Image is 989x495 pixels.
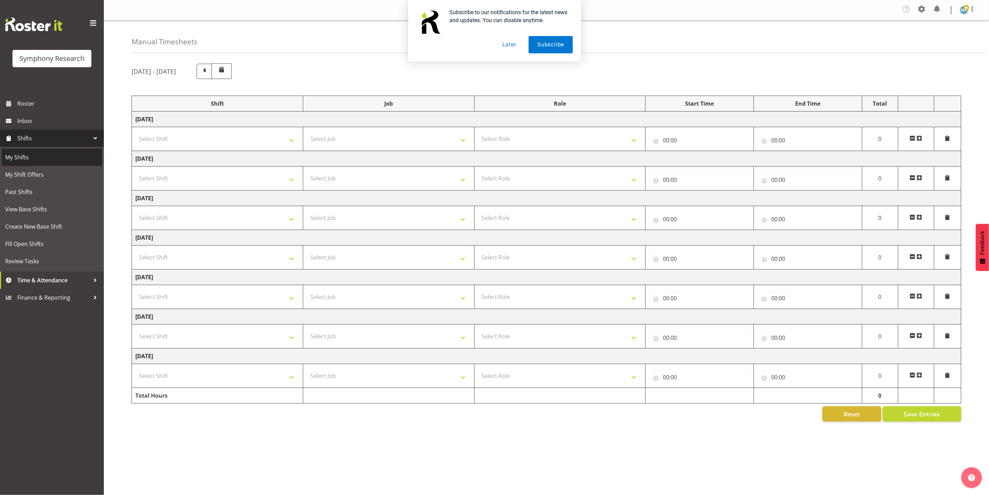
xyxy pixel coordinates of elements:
img: notification icon [416,8,444,36]
span: Save Entries [904,409,940,418]
span: Finance & Reporting [17,292,90,303]
td: [DATE] [132,309,961,325]
td: [DATE] [132,269,961,285]
span: My Shift Offers [5,169,99,180]
h5: [DATE] - [DATE] [132,68,176,75]
span: Roster [17,98,100,109]
span: Past Shifts [5,187,99,197]
input: Click to select... [649,212,750,226]
span: Fill Open Shifts [5,239,99,249]
span: Time & Attendance [17,275,90,285]
td: 0 [862,285,898,309]
div: Start Time [649,99,750,108]
button: Feedback - Show survey [976,224,989,271]
input: Click to select... [649,173,750,187]
a: Fill Open Shifts [2,235,102,253]
input: Click to select... [649,331,750,345]
td: [DATE] [132,151,961,167]
input: Click to select... [757,212,858,226]
a: My Shifts [2,149,102,166]
span: Reset [844,409,860,418]
span: My Shifts [5,152,99,162]
div: End Time [757,99,858,108]
td: 0 [862,206,898,230]
input: Click to select... [757,252,858,266]
input: Click to select... [649,133,750,147]
td: 0 [862,388,898,404]
td: [DATE] [132,230,961,246]
input: Click to select... [757,331,858,345]
input: Click to select... [649,370,750,384]
a: Create New Base Shift [2,218,102,235]
span: Shifts [17,133,90,143]
td: 0 [862,246,898,269]
td: 0 [862,167,898,191]
button: Reset [822,406,881,422]
input: Click to select... [649,252,750,266]
div: Subscribe to our notifications for the latest news and updates. You can disable anytime. [444,8,573,24]
span: View Base Shifts [5,204,99,214]
input: Click to select... [757,370,858,384]
button: Subscribe [529,36,573,53]
input: Click to select... [757,173,858,187]
td: [DATE] [132,348,961,364]
td: [DATE] [132,191,961,206]
div: Total [866,99,894,108]
a: View Base Shifts [2,201,102,218]
span: Inbox [17,116,100,126]
input: Click to select... [757,133,858,147]
span: Review Tasks [5,256,99,266]
div: Shift [135,99,299,108]
img: help-xxl-2.png [968,474,975,481]
td: 0 [862,325,898,348]
div: Job [307,99,471,108]
td: 0 [862,127,898,151]
input: Click to select... [757,291,858,305]
td: 0 [862,364,898,388]
button: Save Entries [883,406,961,422]
a: Review Tasks [2,253,102,270]
span: Create New Base Shift [5,221,99,232]
a: My Shift Offers [2,166,102,183]
input: Click to select... [649,291,750,305]
span: Feedback [979,231,986,255]
td: [DATE] [132,112,961,127]
td: Total Hours [132,388,303,404]
button: Later [494,36,525,53]
div: Role [478,99,642,108]
a: Past Shifts [2,183,102,201]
